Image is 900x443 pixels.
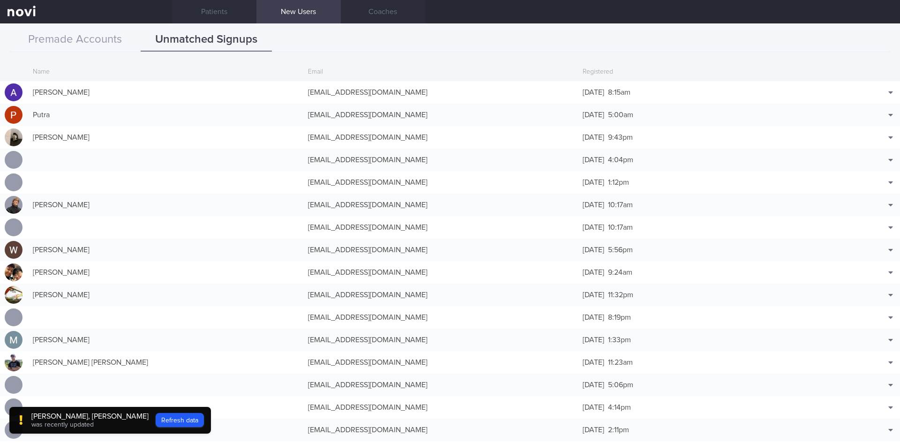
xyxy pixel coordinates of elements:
[28,285,303,304] div: [PERSON_NAME]
[608,179,629,186] span: 1:12pm
[583,134,604,141] span: [DATE]
[28,263,303,282] div: [PERSON_NAME]
[583,404,604,411] span: [DATE]
[583,179,604,186] span: [DATE]
[303,330,578,349] div: [EMAIL_ADDRESS][DOMAIN_NAME]
[303,420,578,439] div: [EMAIL_ADDRESS][DOMAIN_NAME]
[608,314,631,321] span: 8:19pm
[608,381,633,389] span: 5:06pm
[578,63,853,81] div: Registered
[608,336,631,344] span: 1:33pm
[303,353,578,372] div: [EMAIL_ADDRESS][DOMAIN_NAME]
[141,28,272,52] button: Unmatched Signups
[583,426,604,434] span: [DATE]
[608,404,631,411] span: 4:14pm
[28,83,303,102] div: [PERSON_NAME]
[303,285,578,304] div: [EMAIL_ADDRESS][DOMAIN_NAME]
[31,421,94,428] span: was recently updated
[31,412,149,421] div: [PERSON_NAME], [PERSON_NAME]
[608,134,633,141] span: 9:43pm
[608,291,633,299] span: 11:32pm
[608,359,633,366] span: 11:23am
[583,359,604,366] span: [DATE]
[28,330,303,349] div: [PERSON_NAME]
[583,381,604,389] span: [DATE]
[583,156,604,164] span: [DATE]
[608,426,629,434] span: 2:11pm
[608,246,633,254] span: 5:56pm
[583,336,604,344] span: [DATE]
[9,28,141,52] button: Premade Accounts
[28,63,303,81] div: Name
[28,240,303,259] div: [PERSON_NAME]
[608,201,633,209] span: 10:17am
[583,246,604,254] span: [DATE]
[28,105,303,124] div: Putra
[608,89,630,96] span: 8:15am
[303,83,578,102] div: [EMAIL_ADDRESS][DOMAIN_NAME]
[303,195,578,214] div: [EMAIL_ADDRESS][DOMAIN_NAME]
[303,218,578,237] div: [EMAIL_ADDRESS][DOMAIN_NAME]
[28,128,303,147] div: [PERSON_NAME]
[303,398,578,417] div: [EMAIL_ADDRESS][DOMAIN_NAME]
[303,173,578,192] div: [EMAIL_ADDRESS][DOMAIN_NAME]
[583,269,604,276] span: [DATE]
[608,156,633,164] span: 4:04pm
[303,128,578,147] div: [EMAIL_ADDRESS][DOMAIN_NAME]
[28,353,303,372] div: [PERSON_NAME] [PERSON_NAME]
[303,263,578,282] div: [EMAIL_ADDRESS][DOMAIN_NAME]
[583,224,604,231] span: [DATE]
[583,201,604,209] span: [DATE]
[303,308,578,327] div: [EMAIL_ADDRESS][DOMAIN_NAME]
[156,413,204,427] button: Refresh data
[303,63,578,81] div: Email
[583,111,604,119] span: [DATE]
[303,105,578,124] div: [EMAIL_ADDRESS][DOMAIN_NAME]
[583,314,604,321] span: [DATE]
[303,375,578,394] div: [EMAIL_ADDRESS][DOMAIN_NAME]
[608,224,633,231] span: 10:17am
[608,269,632,276] span: 9:24am
[28,195,303,214] div: [PERSON_NAME]
[303,240,578,259] div: [EMAIL_ADDRESS][DOMAIN_NAME]
[583,89,604,96] span: [DATE]
[608,111,633,119] span: 5:00am
[303,150,578,169] div: [EMAIL_ADDRESS][DOMAIN_NAME]
[583,291,604,299] span: [DATE]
